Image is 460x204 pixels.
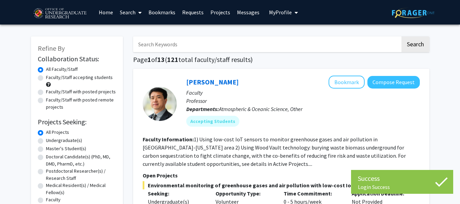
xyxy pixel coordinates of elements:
[392,7,434,18] img: ForagerOne Logo
[143,136,194,143] b: Faculty Information:
[358,173,446,184] div: Success
[186,78,239,86] a: [PERSON_NAME]
[219,106,302,112] span: Atmospheric & Oceanic Science, Other
[329,76,365,89] button: Add Ning Zeng to Bookmarks
[167,55,178,64] span: 121
[46,88,116,95] label: Faculty/Staff with posted projects
[186,106,219,112] b: Departments:
[38,44,65,52] span: Refine By
[207,0,234,24] a: Projects
[284,189,342,198] p: Time Commitment:
[95,0,116,24] a: Home
[46,74,113,81] label: Faculty/Staff accepting students
[38,55,116,63] h2: Collaboration Status:
[46,145,86,152] label: Master's Student(s)
[38,118,116,126] h2: Projects Seeking:
[46,96,116,111] label: Faculty/Staff with posted remote projects
[46,168,116,182] label: Postdoctoral Researcher(s) / Research Staff
[186,89,420,97] p: Faculty
[186,97,420,105] p: Professor
[179,0,207,24] a: Requests
[269,9,292,16] span: My Profile
[157,55,165,64] span: 13
[186,116,239,127] mat-chip: Accepting Students
[133,56,429,64] h1: Page of ( total faculty/staff results)
[116,0,145,24] a: Search
[358,184,446,190] div: Login Success
[401,36,429,52] button: Search
[143,136,406,167] fg-read-more: 1) Using low-cost IoT sensors to monitor greenhouse gases and air pollution in [GEOGRAPHIC_DATA]-...
[31,5,89,22] img: University of Maryland Logo
[147,55,151,64] span: 1
[145,0,179,24] a: Bookmarks
[46,196,61,203] label: Faculty
[216,189,273,198] p: Opportunity Type:
[46,153,116,168] label: Doctoral Candidate(s) (PhD, MD, DMD, PharmD, etc.)
[46,66,78,73] label: All Faculty/Staff
[143,181,420,189] span: Environmental monitoring of greenhouse gases and air pollution with low-cost IoT sensor network
[46,129,69,136] label: All Projects
[46,137,82,144] label: Undergraduate(s)
[143,171,420,179] p: Open Projects
[148,189,206,198] p: Seeking:
[46,182,116,196] label: Medical Resident(s) / Medical Fellow(s)
[133,36,400,52] input: Search Keywords
[367,76,420,89] button: Compose Request to Ning Zeng
[234,0,263,24] a: Messages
